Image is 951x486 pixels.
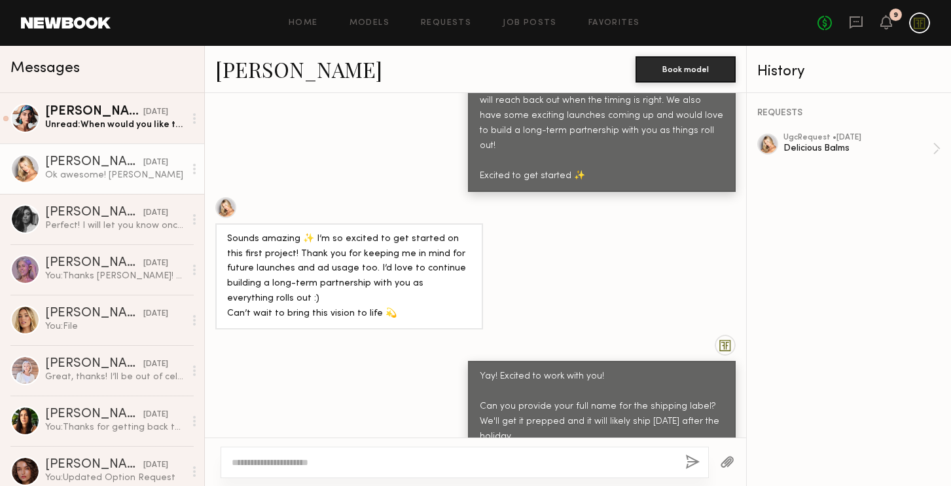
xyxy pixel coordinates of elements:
[45,358,143,371] div: [PERSON_NAME]
[45,371,185,383] div: Great, thanks! I’ll be out of cell service here and there but will check messages whenever I have...
[143,207,168,219] div: [DATE]
[45,119,185,131] div: Unread: When would you like the content by?
[45,219,185,232] div: Perfect! I will let you know once it’s complete! Thank you
[143,157,168,169] div: [DATE]
[480,369,724,445] div: Yay! Excited to work with you! Can you provide your full name for the shipping label? We'll get i...
[45,270,185,282] div: You: Thanks [PERSON_NAME]! We will let our team know. xx
[143,308,168,320] div: [DATE]
[45,169,185,181] div: Ok awesome! [PERSON_NAME]
[45,105,143,119] div: [PERSON_NAME]
[421,19,471,28] a: Requests
[45,156,143,169] div: [PERSON_NAME]
[143,106,168,119] div: [DATE]
[757,109,941,118] div: REQUESTS
[636,56,736,83] button: Book model
[45,472,185,484] div: You: Updated Option Request
[503,19,557,28] a: Job Posts
[143,409,168,421] div: [DATE]
[45,408,143,421] div: [PERSON_NAME]
[45,307,143,320] div: [PERSON_NAME]
[10,61,80,76] span: Messages
[350,19,389,28] a: Models
[783,134,933,142] div: ugc Request • [DATE]
[45,421,185,434] div: You: Thanks for getting back to us! We'll keep you in mind for the next one! xx
[45,458,143,472] div: [PERSON_NAME]
[45,206,143,219] div: [PERSON_NAME]
[783,142,933,155] div: Delicious Balms
[143,459,168,472] div: [DATE]
[636,63,736,74] a: Book model
[227,232,471,322] div: Sounds amazing ✨ I’m so excited to get started on this first project! Thank you for keeping me in...
[289,19,318,28] a: Home
[45,257,143,270] div: [PERSON_NAME]
[143,358,168,371] div: [DATE]
[143,257,168,270] div: [DATE]
[45,320,185,333] div: You: File
[480,33,724,184] div: Hi there! That sounds perfect — we’re happy to move forward with organic usage only for this firs...
[757,64,941,79] div: History
[588,19,640,28] a: Favorites
[215,55,382,83] a: [PERSON_NAME]
[893,12,898,19] div: 9
[783,134,941,164] a: ugcRequest •[DATE]Delicious Balms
